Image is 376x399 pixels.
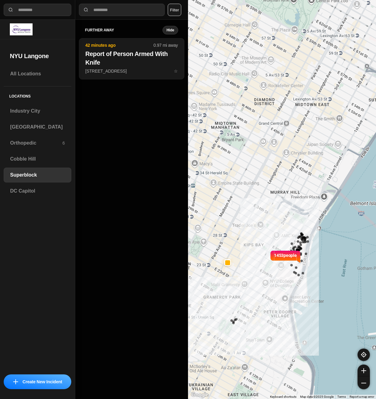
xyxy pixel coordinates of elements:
[337,395,346,398] a: Terms (opens in new tab)
[361,352,366,357] img: recenter
[10,23,33,35] img: logo
[62,140,65,146] p: 6
[10,70,65,78] h3: All Locations
[10,123,65,131] h3: [GEOGRAPHIC_DATA]
[358,377,370,389] button: zoom-out
[22,379,62,385] p: Create New Incident
[361,368,366,373] img: zoom-in
[190,391,210,399] a: Open this area in Google Maps (opens a new window)
[8,7,14,13] img: search
[350,395,374,398] a: Report a map error
[358,365,370,377] button: zoom-in
[4,136,71,150] a: Orthopedic6
[4,168,71,182] a: Superblock
[85,28,163,33] h5: further away
[4,152,71,166] a: Cobble Hill
[4,184,71,198] a: DC Capitol
[13,379,18,384] img: icon
[10,107,65,115] h3: Industry City
[85,68,178,74] p: [STREET_ADDRESS]
[4,104,71,118] a: Industry City
[300,395,334,398] span: Map data ©2025 Google
[361,381,366,385] img: zoom-out
[10,155,65,163] h3: Cobble Hill
[85,50,178,67] h2: Report of Person Armed With Knife
[269,250,274,263] img: notch
[274,252,297,266] p: 1453 people
[166,28,174,33] small: Hide
[4,66,71,81] a: All Locations
[4,374,71,389] button: iconCreate New Incident
[154,42,178,48] p: 0.97 mi away
[358,349,370,361] button: recenter
[168,4,181,16] button: Filter
[163,26,178,34] button: Hide
[190,391,210,399] img: Google
[10,52,65,60] h2: NYU Langone
[10,187,65,195] h3: DC Capitol
[79,68,184,74] a: 42 minutes ago0.97 mi awayReport of Person Armed With Knife[STREET_ADDRESS]star
[10,139,62,147] h3: Orthopedic
[4,120,71,134] a: [GEOGRAPHIC_DATA]
[270,395,296,399] button: Keyboard shortcuts
[174,69,178,74] span: star
[79,38,184,79] button: 42 minutes ago0.97 mi awayReport of Person Armed With Knife[STREET_ADDRESS]star
[4,86,71,104] h5: Locations
[297,250,301,263] img: notch
[85,42,154,48] p: 42 minutes ago
[10,171,65,179] h3: Superblock
[83,7,89,13] img: search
